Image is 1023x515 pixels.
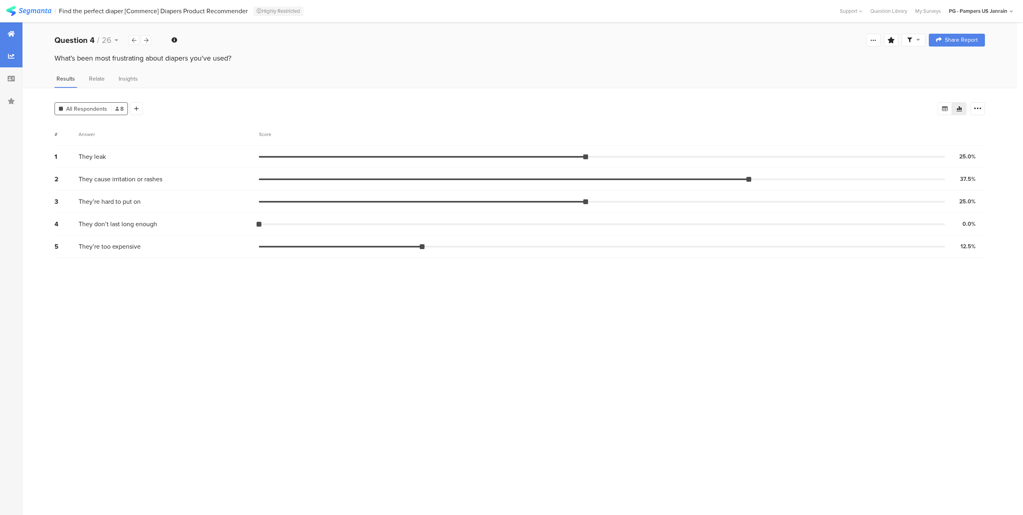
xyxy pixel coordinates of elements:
[55,6,56,16] div: |
[259,131,276,138] div: Score
[66,105,107,113] span: All Respondents
[55,53,985,63] div: What’s been most frustrating about diapers you've used?
[960,175,976,183] div: 37.5%
[945,37,978,43] span: Share Report
[55,152,79,161] div: 1
[55,197,79,206] div: 3
[866,7,911,15] a: Question Library
[79,197,141,206] span: They’re hard to put on
[253,6,303,16] div: Highly Restricted
[115,105,123,113] span: 8
[949,7,1007,15] div: PG - Pampers US Janrain
[959,197,976,206] div: 25.0%
[79,174,162,184] span: They cause irritation or rashes
[840,5,862,17] div: Support
[55,242,79,251] div: 5
[59,7,248,15] div: Find the perfect diaper [Commerce] Diapers Product Recommender
[960,242,976,251] div: 12.5%
[55,174,79,184] div: 2
[55,131,79,138] div: #
[97,34,99,46] span: /
[79,219,157,229] span: They don’t last long enough
[6,6,51,16] img: segmanta logo
[962,220,976,228] div: 0.0%
[911,7,945,15] a: My Surveys
[55,34,95,46] b: Question 4
[57,75,75,83] span: Results
[55,219,79,229] div: 4
[959,152,976,161] div: 25.0%
[119,75,138,83] span: Insights
[79,131,95,138] div: Answer
[79,152,106,161] span: They leak
[89,75,105,83] span: Relate
[102,34,111,46] span: 26
[79,242,141,251] span: They’re too expensive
